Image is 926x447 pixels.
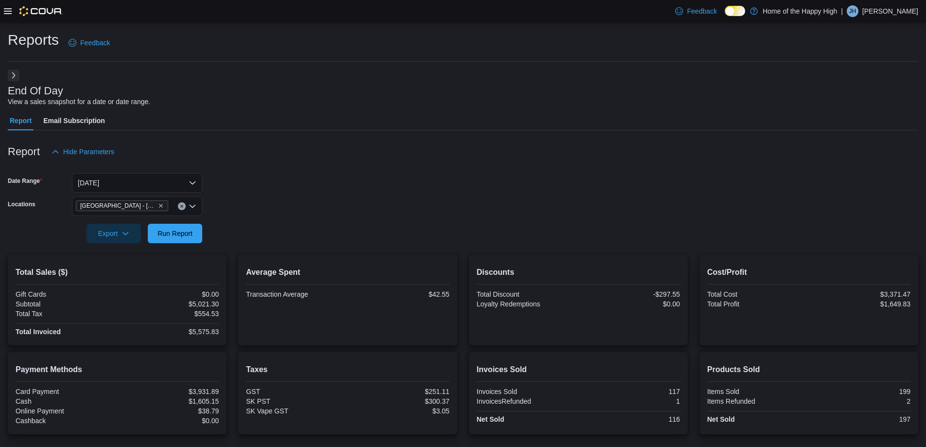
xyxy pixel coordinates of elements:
div: Total Tax [16,310,115,318]
button: Run Report [148,224,202,243]
div: SK PST [246,397,346,405]
h2: Products Sold [707,364,910,375]
div: $3.05 [349,407,449,415]
div: 199 [811,388,910,395]
div: $3,371.47 [811,290,910,298]
span: Report [10,111,32,130]
strong: Total Invoiced [16,328,61,336]
div: $300.37 [349,397,449,405]
div: Invoices Sold [477,388,577,395]
a: Feedback [671,1,720,21]
div: $5,575.83 [119,328,219,336]
h2: Taxes [246,364,449,375]
button: [DATE] [72,173,202,193]
button: Hide Parameters [48,142,118,161]
div: $3,931.89 [119,388,219,395]
h2: Payment Methods [16,364,219,375]
button: Open list of options [189,202,196,210]
p: | [841,5,843,17]
div: Online Payment [16,407,115,415]
a: Feedback [65,33,114,53]
div: 117 [580,388,680,395]
p: Home of the Happy High [763,5,837,17]
div: 116 [580,415,680,423]
div: $38.79 [119,407,219,415]
button: Remove Battleford - Battleford Crossing - Fire & Flower from selection in this group [158,203,164,209]
div: SK Vape GST [246,407,346,415]
div: 1 [580,397,680,405]
div: Gift Cards [16,290,115,298]
label: Date Range [8,177,42,185]
button: Next [8,70,19,81]
button: Clear input [178,202,186,210]
div: Subtotal [16,300,115,308]
div: -$297.55 [580,290,680,298]
div: Total Profit [707,300,807,308]
div: Joshua Hunt [847,5,858,17]
div: Cash [16,397,115,405]
div: Items Sold [707,388,807,395]
strong: Net Sold [707,415,735,423]
div: View a sales snapshot for a date or date range. [8,97,150,107]
input: Dark Mode [725,6,745,16]
h2: Average Spent [246,267,449,278]
div: 197 [811,415,910,423]
h2: Invoices Sold [477,364,680,375]
div: $1,605.15 [119,397,219,405]
div: $0.00 [119,290,219,298]
h2: Discounts [477,267,680,278]
div: $0.00 [119,417,219,425]
div: Items Refunded [707,397,807,405]
div: $42.55 [349,290,449,298]
div: $554.53 [119,310,219,318]
div: Total Cost [707,290,807,298]
strong: Net Sold [477,415,505,423]
h3: Report [8,146,40,158]
h2: Total Sales ($) [16,267,219,278]
div: Transaction Average [246,290,346,298]
div: 2 [811,397,910,405]
span: [GEOGRAPHIC_DATA] - [GEOGRAPHIC_DATA] - Fire & Flower [80,201,156,211]
h3: End Of Day [8,85,63,97]
span: Run Report [157,229,192,238]
span: JH [849,5,856,17]
span: Feedback [687,6,716,16]
h2: Cost/Profit [707,267,910,278]
div: Loyalty Redemptions [477,300,577,308]
div: $5,021.30 [119,300,219,308]
p: [PERSON_NAME] [862,5,918,17]
span: Hide Parameters [63,147,114,157]
div: GST [246,388,346,395]
span: Export [92,224,135,243]
div: $1,649.83 [811,300,910,308]
div: $251.11 [349,388,449,395]
h1: Reports [8,30,59,50]
div: InvoicesRefunded [477,397,577,405]
label: Locations [8,200,35,208]
span: Feedback [80,38,110,48]
button: Export [87,224,141,243]
div: Total Discount [477,290,577,298]
img: Cova [19,6,63,16]
div: Cashback [16,417,115,425]
span: Email Subscription [43,111,105,130]
div: $0.00 [580,300,680,308]
div: Card Payment [16,388,115,395]
span: Dark Mode [725,16,725,17]
span: Battleford - Battleford Crossing - Fire & Flower [76,200,168,211]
